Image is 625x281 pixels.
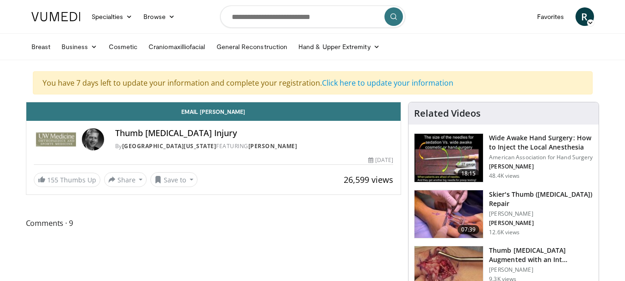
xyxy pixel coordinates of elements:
input: Search topics, interventions [220,6,405,28]
img: University of Washington [34,128,78,150]
img: Avatar [82,128,104,150]
p: [PERSON_NAME] [489,219,593,227]
button: Save to [150,172,198,187]
a: Hand & Upper Extremity [293,37,385,56]
a: R [575,7,594,26]
img: Q2xRg7exoPLTwO8X4xMDoxOjBrO-I4W8_1.150x105_q85_crop-smart_upscale.jpg [415,134,483,182]
div: You have 7 days left to update your information and complete your registration. [33,71,593,94]
button: Share [104,172,147,187]
span: 155 [47,175,58,184]
a: [PERSON_NAME] [248,142,297,150]
a: Cosmetic [103,37,143,56]
a: Specialties [86,7,138,26]
h3: Thumb [MEDICAL_DATA] Augmented with an Int… [489,246,593,264]
a: General Reconstruction [211,37,293,56]
a: Email [PERSON_NAME] [26,102,401,121]
p: 48.4K views [489,172,520,180]
span: 07:39 [458,225,480,234]
p: [PERSON_NAME] [489,266,593,274]
a: Craniomaxilliofacial [143,37,210,56]
h3: Skier's Thumb ([MEDICAL_DATA]) Repair [489,190,593,208]
a: Favorites [532,7,570,26]
span: 18:15 [458,169,480,178]
p: American Association for Hand Surgery [489,154,593,161]
a: Breast [26,37,56,56]
span: 26,599 views [344,174,393,185]
div: By FEATURING [115,142,394,150]
a: 155 Thumbs Up [34,173,100,187]
p: [PERSON_NAME] [489,163,593,170]
h3: Wide Awake Hand Surgery: How to Inject the Local Anesthesia [489,133,593,152]
a: Business [56,37,103,56]
a: Browse [138,7,180,26]
a: 07:39 Skier's Thumb ([MEDICAL_DATA]) Repair [PERSON_NAME] [PERSON_NAME] 12.6K views [414,190,593,239]
span: Comments 9 [26,217,402,229]
h4: Related Videos [414,108,481,119]
img: cf79e27c-792e-4c6a-b4db-18d0e20cfc31.150x105_q85_crop-smart_upscale.jpg [415,190,483,238]
a: Click here to update your information [322,78,453,88]
img: VuMedi Logo [31,12,80,21]
h4: Thumb [MEDICAL_DATA] Injury [115,128,394,138]
p: [PERSON_NAME] [489,210,593,218]
div: [DATE] [368,156,393,164]
p: 12.6K views [489,229,520,236]
a: 18:15 Wide Awake Hand Surgery: How to Inject the Local Anesthesia American Association for Hand S... [414,133,593,182]
a: [GEOGRAPHIC_DATA][US_STATE] [122,142,217,150]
